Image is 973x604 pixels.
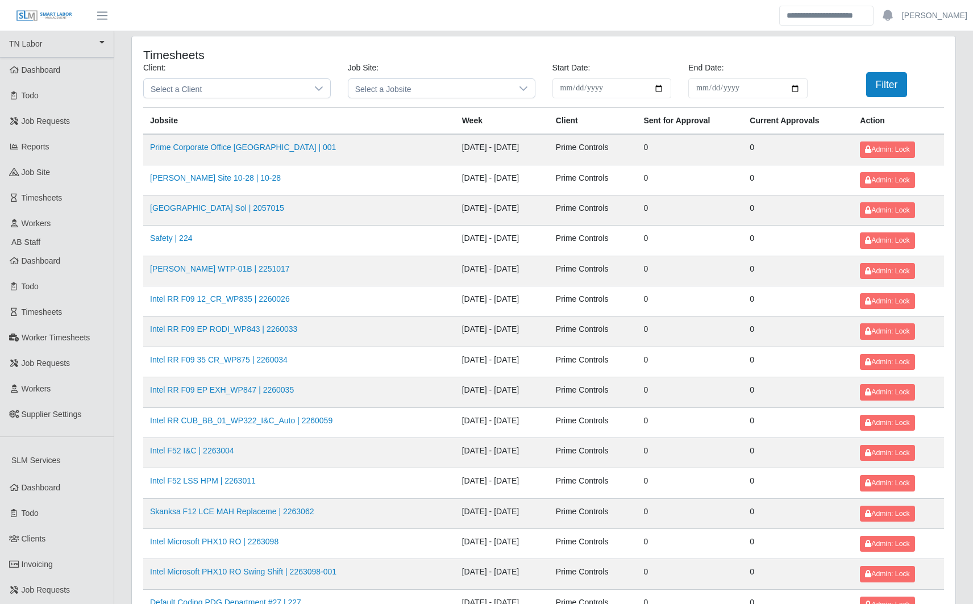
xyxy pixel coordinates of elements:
th: Jobsite [143,108,455,135]
a: Intel RR F09 12_CR_WP835 | 2260026 [150,294,290,303]
a: Prime Corporate Office [GEOGRAPHIC_DATA] | 001 [150,143,336,152]
span: Admin: Lock [865,388,909,396]
td: [DATE] - [DATE] [455,316,549,347]
span: Supplier Settings [22,410,82,419]
td: 0 [637,195,743,225]
td: Prime Controls [549,377,637,407]
span: AB Staff [11,238,40,247]
td: [DATE] - [DATE] [455,438,549,468]
td: 0 [743,165,853,195]
span: Timesheets [22,307,63,316]
td: [DATE] - [DATE] [455,559,549,589]
a: Intel Microsoft PHX10 RO Swing Shift | 2263098-001 [150,567,336,576]
td: Prime Controls [549,347,637,377]
span: job site [22,168,51,177]
label: Client: [143,62,166,74]
td: [DATE] - [DATE] [455,529,549,559]
td: 0 [637,407,743,438]
td: [DATE] - [DATE] [455,195,549,225]
button: Admin: Lock [860,445,914,461]
td: Prime Controls [549,468,637,498]
span: Select a Jobsite [348,79,512,98]
button: Admin: Lock [860,475,914,491]
span: Admin: Lock [865,267,909,275]
button: Admin: Lock [860,354,914,370]
td: [DATE] - [DATE] [455,498,549,528]
label: End Date: [688,62,723,74]
span: Admin: Lock [865,145,909,153]
span: Admin: Lock [865,479,909,487]
td: 0 [637,316,743,347]
td: Prime Controls [549,195,637,225]
td: 0 [637,438,743,468]
td: Prime Controls [549,559,637,589]
td: 0 [743,468,853,498]
label: Start Date: [552,62,591,74]
span: SLM Services [11,456,60,465]
span: Dashboard [22,483,61,492]
button: Admin: Lock [860,293,914,309]
button: Admin: Lock [860,232,914,248]
a: Intel F52 I&C | 2263004 [150,446,234,455]
button: Admin: Lock [860,202,914,218]
td: Prime Controls [549,438,637,468]
span: Todo [22,282,39,291]
td: 0 [743,195,853,225]
span: Admin: Lock [865,297,909,305]
td: 0 [743,226,853,256]
td: [DATE] - [DATE] [455,226,549,256]
td: [DATE] - [DATE] [455,407,549,438]
td: 0 [743,256,853,286]
td: 0 [743,438,853,468]
span: Admin: Lock [865,449,909,457]
label: Job Site: [348,62,379,74]
a: [GEOGRAPHIC_DATA] Sol | 2057015 [150,203,284,213]
button: Admin: Lock [860,566,914,582]
span: Todo [22,509,39,518]
a: Intel RR F09 EP EXH_WP847 | 2260035 [150,385,294,394]
th: Action [853,108,944,135]
td: 0 [637,498,743,528]
span: Job Requests [22,116,70,126]
td: Prime Controls [549,226,637,256]
td: 0 [637,165,743,195]
td: 0 [637,256,743,286]
th: Current Approvals [743,108,853,135]
button: Admin: Lock [860,536,914,552]
input: Search [779,6,874,26]
td: 0 [743,529,853,559]
span: Dashboard [22,256,61,265]
td: 0 [637,559,743,589]
td: 0 [637,347,743,377]
th: Week [455,108,549,135]
h4: Timesheets [143,48,467,62]
a: [PERSON_NAME] Site 10-28 | 10-28 [150,173,281,182]
td: 0 [637,377,743,407]
td: 0 [743,347,853,377]
button: Filter [866,72,908,97]
span: Worker Timesheets [22,333,90,342]
td: Prime Controls [549,256,637,286]
td: 0 [743,559,853,589]
td: Prime Controls [549,165,637,195]
a: Skanksa F12 LCE MAH Replaceme | 2263062 [150,507,314,516]
td: 0 [743,134,853,165]
a: [PERSON_NAME] [902,10,967,22]
button: Admin: Lock [860,415,914,431]
span: Admin: Lock [865,510,909,518]
td: [DATE] - [DATE] [455,165,549,195]
span: Clients [22,534,46,543]
td: [DATE] - [DATE] [455,347,549,377]
a: Intel RR CUB_BB_01_WP322_I&C_Auto | 2260059 [150,416,332,425]
button: Admin: Lock [860,506,914,522]
td: 0 [743,316,853,347]
a: Intel RR F09 EP RODI_WP843 | 2260033 [150,324,297,334]
td: 0 [637,226,743,256]
a: [PERSON_NAME] WTP-01B | 2251017 [150,264,290,273]
span: Todo [22,91,39,100]
a: Safety | 224 [150,234,192,243]
td: Prime Controls [549,407,637,438]
td: Prime Controls [549,316,637,347]
span: Admin: Lock [865,419,909,427]
td: 0 [743,407,853,438]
